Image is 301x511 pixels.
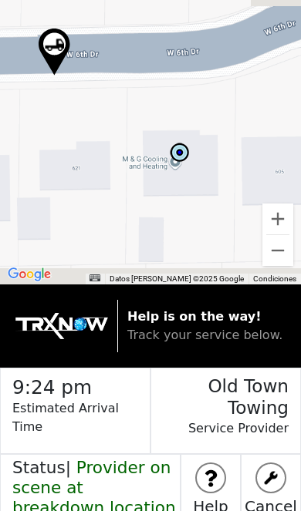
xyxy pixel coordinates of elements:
button: Acercar [262,203,293,234]
p: Estimated Arrival Time [12,399,150,452]
span: Track your service below. [127,328,282,342]
h2: 9:24 pm [12,368,150,399]
img: logo stuff [257,464,285,492]
img: Google [4,264,55,284]
button: Combinaciones de teclas [90,274,100,281]
a: Condiciones [253,274,296,283]
button: Alejar [262,235,293,266]
img: logo stuff [197,464,225,492]
strong: Help is on the way! [127,309,262,324]
a: Abrir esta área en Google Maps (se abre en una ventana nueva) [4,264,55,284]
p: Service Provider [151,419,289,453]
h3: Old Town Towing [151,368,289,419]
span: Datos [PERSON_NAME] ©2025 Google [110,274,244,283]
img: trx now logo [15,313,108,339]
